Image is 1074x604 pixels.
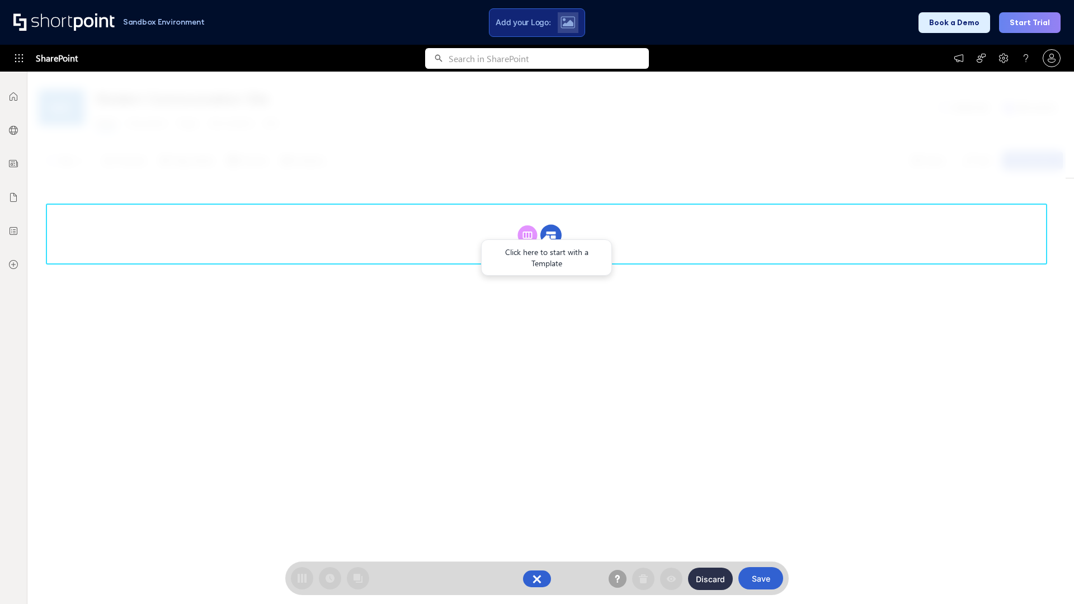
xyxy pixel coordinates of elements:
button: Start Trial [999,12,1061,33]
iframe: Chat Widget [873,474,1074,604]
input: Search in SharePoint [449,48,649,69]
span: SharePoint [36,45,78,72]
h1: Sandbox Environment [123,19,205,25]
span: Add your Logo: [496,17,550,27]
img: Upload logo [560,16,575,29]
button: Discard [688,568,733,590]
button: Save [738,567,783,589]
button: Book a Demo [918,12,990,33]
